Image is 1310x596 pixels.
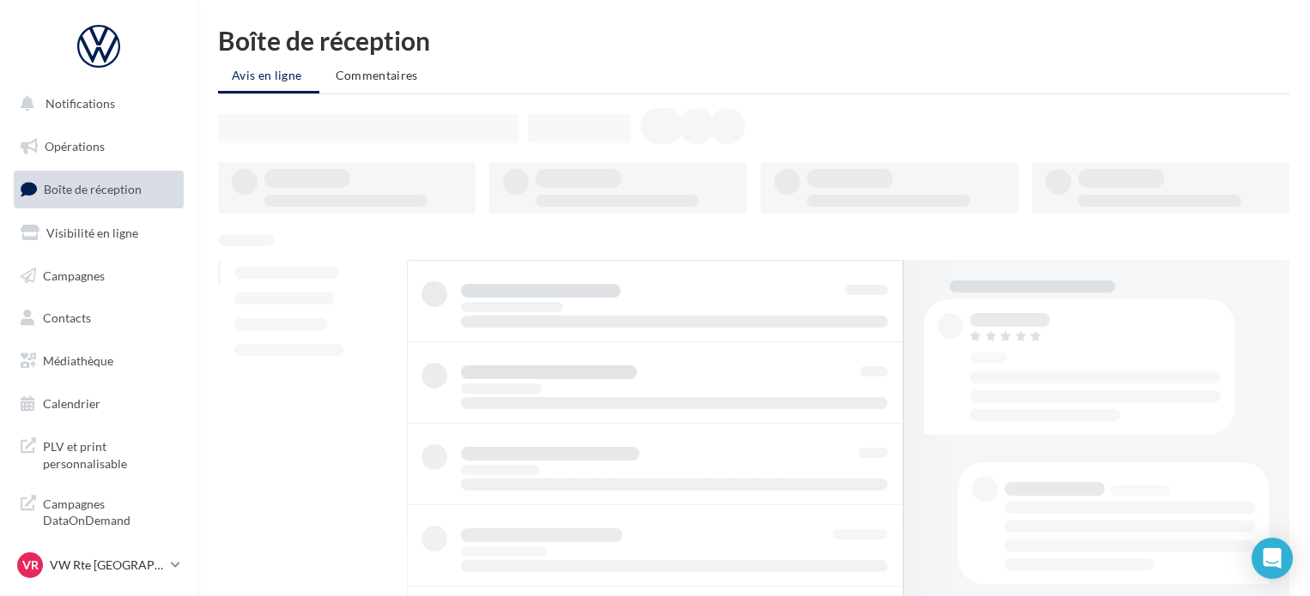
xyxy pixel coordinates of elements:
div: Boîte de réception [218,27,1289,53]
span: Commentaires [336,68,418,82]
a: VR VW Rte [GEOGRAPHIC_DATA] [14,549,184,581]
a: Visibilité en ligne [10,215,187,251]
span: Calendrier [43,396,100,411]
span: Visibilité en ligne [46,226,138,240]
span: Campagnes [43,268,105,282]
a: Campagnes [10,258,187,294]
a: Opérations [10,129,187,165]
a: Médiathèque [10,343,187,379]
span: Opérations [45,139,105,154]
a: Contacts [10,300,187,336]
span: Médiathèque [43,353,113,368]
span: Notifications [45,96,115,111]
a: Campagnes DataOnDemand [10,485,187,536]
span: Campagnes DataOnDemand [43,492,177,529]
button: Notifications [10,86,180,122]
a: PLV et print personnalisable [10,428,187,479]
a: Boîte de réception [10,171,187,208]
span: PLV et print personnalisable [43,435,177,472]
p: VW Rte [GEOGRAPHIC_DATA] [50,557,164,574]
span: Contacts [43,310,91,325]
div: Open Intercom Messenger [1252,538,1293,579]
span: Boîte de réception [44,182,142,196]
a: Calendrier [10,386,187,422]
span: VR [22,557,39,574]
